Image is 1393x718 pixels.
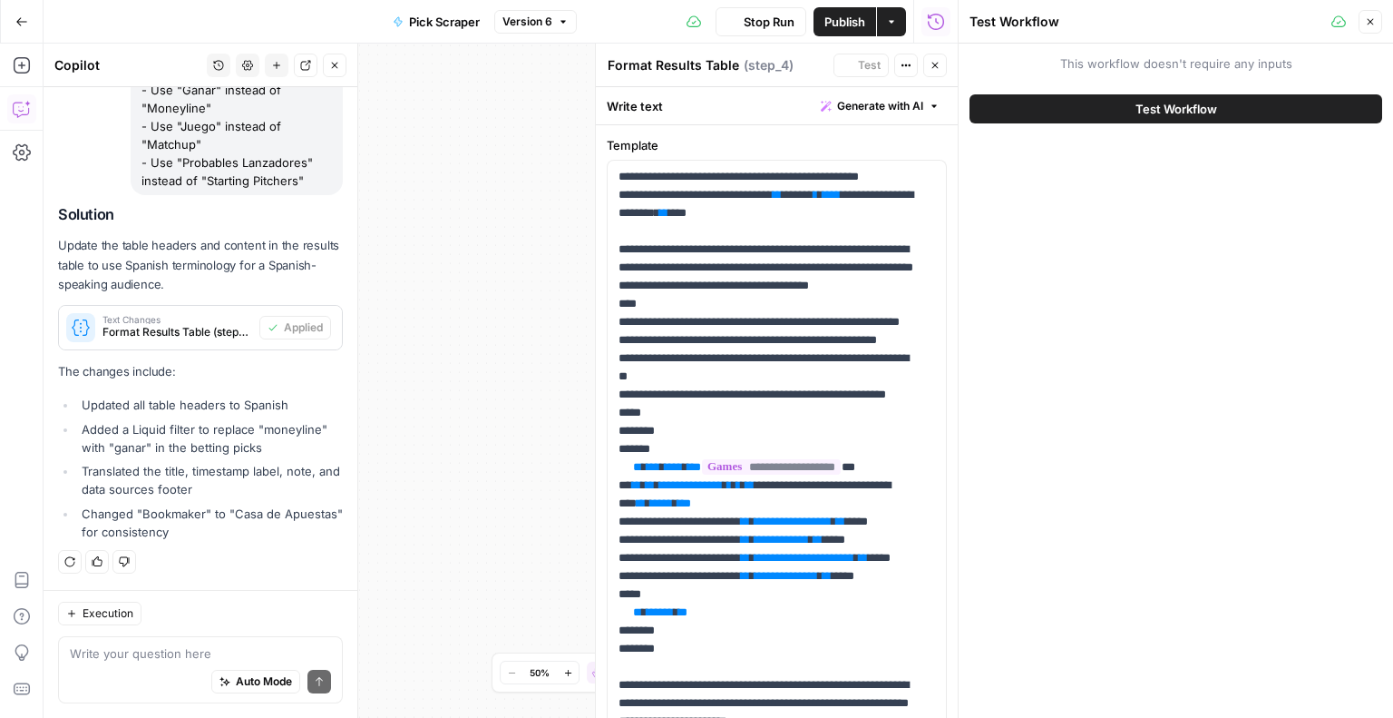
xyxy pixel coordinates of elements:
[969,54,1382,73] span: This workflow doesn't require any inputs
[58,362,343,381] p: The changes include:
[530,665,550,680] span: 50%
[77,420,343,457] li: Added a Liquid filter to replace "moneyline" with "ganar" in the betting picks
[58,206,343,223] h2: Solution
[102,324,252,340] span: Format Results Table (step_4)
[837,98,923,114] span: Generate with AI
[58,602,141,625] button: Execution
[502,14,552,30] span: Version 6
[833,54,889,77] button: Test
[77,505,343,541] li: Changed "Bookmaker" to "Casa de Apuestas" for consistency
[824,13,865,31] span: Publish
[494,10,577,34] button: Version 6
[596,87,958,124] div: Write text
[259,316,331,339] button: Applied
[236,674,292,690] span: Auto Mode
[969,94,1382,123] button: Test Workflow
[744,56,794,74] span: ( step_4 )
[77,396,343,414] li: Updated all table headers to Spanish
[54,56,201,74] div: Copilot
[102,315,252,324] span: Text Changes
[83,605,133,622] span: Execution
[744,13,794,31] span: Stop Run
[1135,100,1217,118] span: Test Workflow
[858,57,881,74] span: Test
[77,462,343,498] li: Translated the title, timestamp label, note, and data sources footer
[58,236,343,293] p: Update the table headers and content in the results table to use Spanish terminology for a Spanis...
[382,7,491,36] button: Pick Scraper
[409,13,480,31] span: Pick Scraper
[284,320,323,336] span: Applied
[608,56,739,74] textarea: Format Results Table
[211,670,300,693] button: Auto Mode
[716,7,806,36] button: Stop Run
[813,94,947,118] button: Generate with AI
[607,136,947,154] label: Template
[813,7,876,36] button: Publish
